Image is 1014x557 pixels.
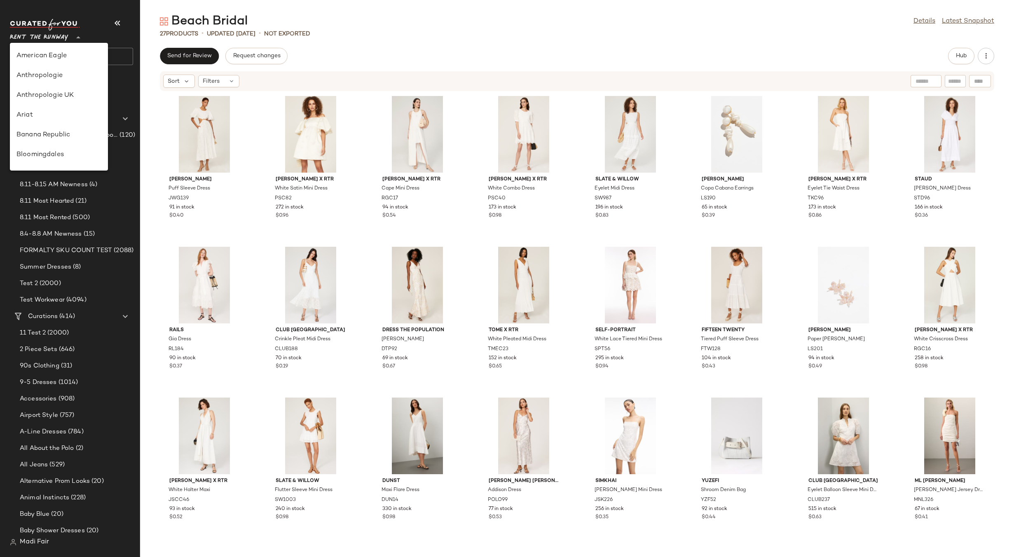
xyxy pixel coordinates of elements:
[74,197,87,206] span: (21)
[489,363,502,370] span: $0.65
[82,229,95,239] span: (15)
[20,477,90,486] span: Alternative Prom Looks
[915,176,985,183] span: Staud
[489,204,516,211] span: 173 in stock
[702,176,772,183] span: [PERSON_NAME]
[595,346,610,353] span: SPT56
[58,312,75,321] span: (414)
[20,229,82,239] span: 8.4-8.8 AM Newness
[915,355,944,362] span: 258 in stock
[20,444,74,453] span: All About the Polo
[169,363,182,370] span: $0.37
[382,204,408,211] span: 94 in stock
[595,195,611,202] span: SW987
[808,195,824,202] span: TKC96
[489,506,513,513] span: 77 in stock
[382,363,395,370] span: $0.67
[595,506,624,513] span: 256 in stock
[163,398,246,474] img: JSCC46.jpg
[169,204,194,211] span: 91 in stock
[702,477,772,485] span: Yuzefi
[169,327,239,334] span: Rails
[382,336,424,343] span: [PERSON_NAME]
[488,336,546,343] span: White Pleated Midi Dress
[276,327,346,334] span: Club [GEOGRAPHIC_DATA]
[595,185,635,192] span: Eyelet Midi Dress
[701,496,716,504] span: YZF52
[201,29,204,39] span: •
[169,212,184,220] span: $0.40
[808,487,878,494] span: Eyelet Balloon Sleeve Mini Dress
[20,378,57,387] span: 9-5 Dresses
[46,328,69,338] span: (2000)
[276,506,305,513] span: 240 in stock
[169,487,210,494] span: White Halter Maxi
[915,212,928,220] span: $0.36
[169,185,210,192] span: Puff Sleeve Dress
[376,247,459,323] img: DTP92.jpg
[269,398,352,474] img: SW1003.jpg
[595,327,665,334] span: Self-Portrait
[808,327,878,334] span: [PERSON_NAME]
[16,170,101,180] div: Candidates: Revolve Clone
[169,176,239,183] span: [PERSON_NAME]
[275,185,328,192] span: White Satin Mini Dress
[16,110,101,120] div: Ariat
[71,262,81,272] span: (8)
[695,398,778,474] img: YZF52.jpg
[57,378,78,387] span: (1014)
[701,195,716,202] span: LS190
[10,28,68,43] span: Rent the Runway
[701,487,746,494] span: Shroom Denim Bag
[382,506,412,513] span: 330 in stock
[915,204,943,211] span: 166 in stock
[203,77,220,86] span: Filters
[702,204,727,211] span: 65 in stock
[112,246,133,255] span: (2088)
[914,487,984,494] span: [PERSON_NAME] Jersey Dress
[808,346,823,353] span: LS201
[595,355,624,362] span: 295 in stock
[276,176,346,183] span: [PERSON_NAME] x RTR
[702,355,731,362] span: 104 in stock
[20,361,59,371] span: 90s Clothing
[163,96,246,173] img: JWG139.jpg
[913,16,935,26] a: Details
[49,510,63,519] span: (20)
[16,51,101,61] div: American Eagle
[701,336,759,343] span: Tiered Puff Sleeve Dress
[160,48,219,64] button: Send for Review
[915,327,985,334] span: [PERSON_NAME] x RTR
[701,185,754,192] span: Copa Cabana Earrings
[488,185,535,192] span: White Combo Dress
[482,247,565,323] img: TMEC23.jpg
[808,336,865,343] span: Paper [PERSON_NAME]
[808,212,822,220] span: $0.86
[808,514,822,521] span: $0.63
[20,411,58,420] span: Airport Style
[20,460,48,470] span: All Jeans
[914,336,968,343] span: White Crisscross Dress
[48,460,65,470] span: (529)
[20,279,38,288] span: Test 2
[595,496,613,504] span: JSK226
[276,355,302,362] span: 70 in stock
[275,346,298,353] span: CLUB188
[695,247,778,323] img: FTW128.jpg
[914,185,971,192] span: [PERSON_NAME] Dress
[276,363,288,370] span: $0.19
[376,398,459,474] img: DUN14.jpg
[595,212,609,220] span: $0.83
[382,185,419,192] span: Cape Mini Dress
[20,427,66,437] span: A-Line Dresses
[275,487,333,494] span: Flutter Sleeve Mini Dress
[702,506,727,513] span: 92 in stock
[488,496,508,504] span: POLO99
[382,487,419,494] span: Maxi Flare Dress
[88,180,97,190] span: (4)
[482,96,565,173] img: PSC40.jpg
[914,195,930,202] span: STD96
[489,514,502,521] span: $0.53
[20,246,112,255] span: FORMALTY SKU COUNT TEST
[808,204,836,211] span: 173 in stock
